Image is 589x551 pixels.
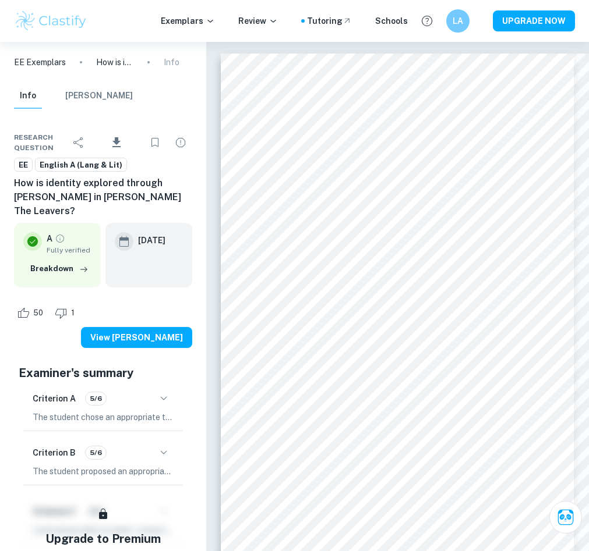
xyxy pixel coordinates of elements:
a: Grade fully verified [55,233,65,244]
a: EE [14,158,33,172]
span: 1 [65,307,81,319]
p: Review [238,15,278,27]
h6: How is identity explored through [PERSON_NAME] in [PERSON_NAME] The Leavers? [14,176,192,218]
span: EE [15,159,32,171]
h6: Criterion B [33,446,76,459]
span: English A (Lang & Lit) [36,159,126,171]
button: Help and Feedback [417,11,437,31]
span: 50 [27,307,50,319]
h6: LA [452,15,465,27]
p: Info [164,56,179,69]
button: Ask Clai [549,501,582,534]
a: English A (Lang & Lit) [35,158,127,172]
div: Dislike [52,304,81,322]
button: View [PERSON_NAME] [81,327,192,348]
div: Share [67,131,90,154]
button: Info [14,83,42,109]
div: Report issue [169,131,192,154]
p: Exemplars [161,15,215,27]
div: Bookmark [143,131,167,154]
a: Tutoring [307,15,352,27]
button: UPGRADE NOW [493,10,575,31]
a: Schools [375,15,408,27]
h5: Upgrade to Premium [45,530,161,548]
span: 5/6 [86,393,106,404]
p: A [47,232,52,245]
p: How is identity explored through [PERSON_NAME] in [PERSON_NAME] The Leavers? [96,56,133,69]
button: Breakdown [27,260,91,278]
h5: Examiner's summary [19,364,188,382]
img: Clastify logo [14,9,88,33]
div: Download [93,127,141,158]
p: The student proposed an appropriate topic for their essay, focusing on the theme of identity thro... [33,465,174,478]
p: The student chose an appropriate topic related to identity in [PERSON_NAME] novel "The Leavers", ... [33,411,174,424]
button: LA [446,9,470,33]
h6: Criterion A [33,392,76,405]
span: Research question [14,132,67,153]
button: [PERSON_NAME] [65,83,133,109]
span: Fully verified [47,245,91,255]
div: Like [14,304,50,322]
h6: [DATE] [138,234,165,247]
span: 5/6 [86,447,106,458]
a: EE Exemplars [14,56,66,69]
